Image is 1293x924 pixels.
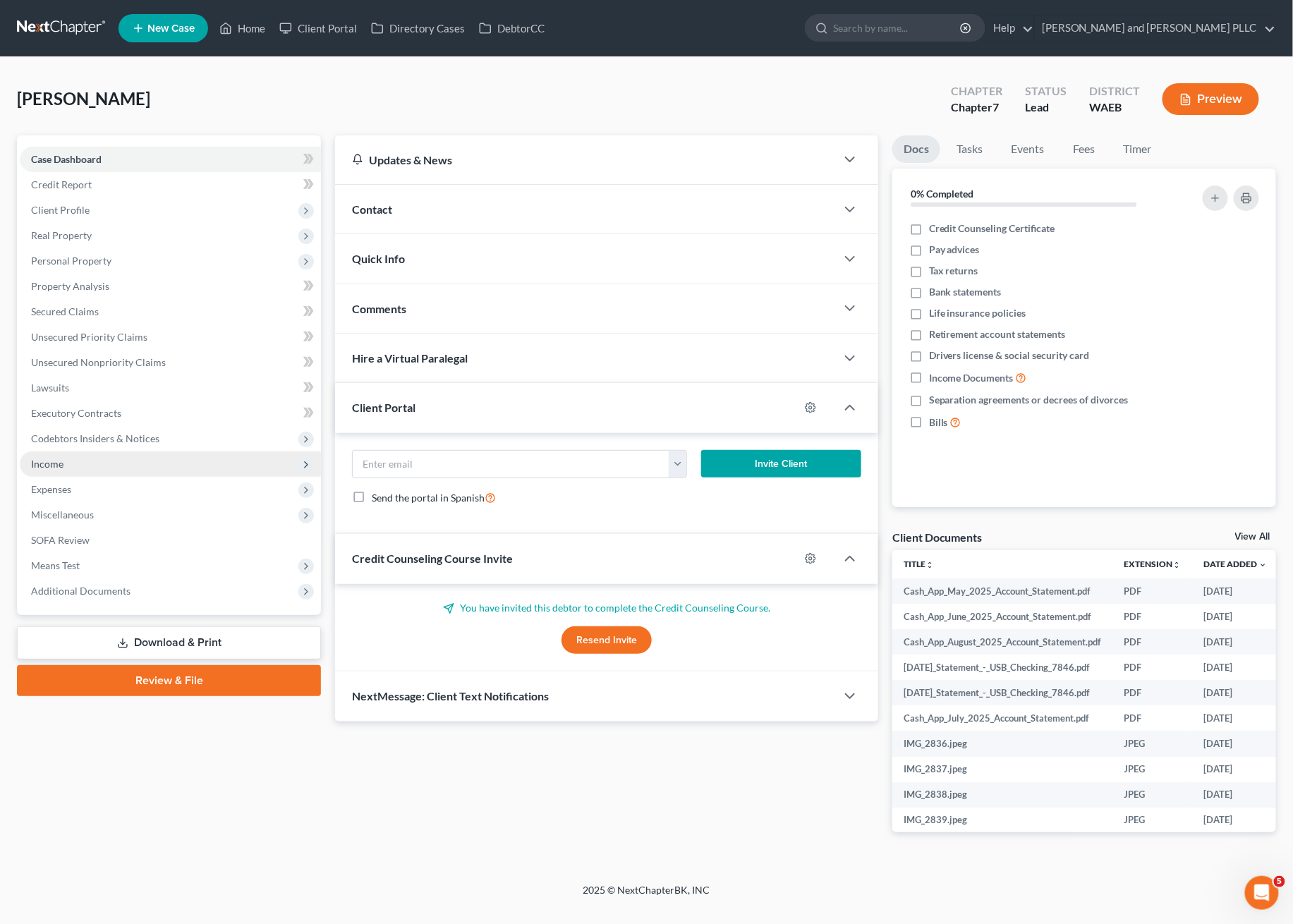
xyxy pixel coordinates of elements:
td: IMG_2837.jpeg [892,757,1112,782]
span: New Case [147,23,195,34]
td: PDF [1112,578,1192,604]
span: Credit Report [31,178,92,190]
a: Date Added expand_more [1203,559,1267,569]
div: Client Documents [892,530,983,545]
span: Lawsuits [31,382,69,394]
a: Timer [1112,135,1163,163]
span: 7 [992,100,999,114]
span: Secured Claims [31,305,99,317]
span: Drivers license & social security card [929,348,1090,363]
div: WAEB [1089,99,1140,116]
a: Events [1000,135,1056,163]
span: Client Portal [352,401,415,414]
span: Send the portal in Spanish [372,492,485,504]
span: Expenses [31,483,71,495]
span: 5 [1274,876,1285,887]
span: Case Dashboard [31,153,102,165]
td: JPEG [1112,808,1192,833]
a: Download & Print [17,626,321,659]
a: Directory Cases [364,16,472,41]
a: Property Analysis [20,274,321,299]
div: Updates & News [352,152,819,167]
span: Bills [929,415,948,430]
span: Retirement account statements [929,327,1066,341]
td: Cash_App_May_2025_Account_Statement.pdf [892,578,1112,604]
span: Life insurance policies [929,306,1026,320]
span: Quick Info [352,252,405,265]
div: Status [1025,83,1067,99]
span: Personal Property [31,255,111,267]
a: Fees [1062,135,1107,163]
p: You have invited this debtor to complete the Credit Counseling Course. [352,601,861,615]
iframe: Intercom live chat [1245,876,1279,910]
td: [DATE] [1192,578,1278,604]
span: Means Test [31,559,80,571]
div: Chapter [951,99,1002,116]
span: Miscellaneous [31,509,94,521]
span: Property Analysis [31,280,109,292]
td: Cash_App_August_2025_Account_Statement.pdf [892,629,1112,655]
td: IMG_2836.jpeg [892,731,1112,756]
div: Lead [1025,99,1067,116]
td: [DATE] [1192,782,1278,808]
td: [DATE] [1192,629,1278,655]
div: 2025 © NextChapterBK, INC [245,883,1049,908]
a: Titleunfold_more [904,559,934,569]
span: Client Profile [31,204,90,216]
td: PDF [1112,680,1192,705]
td: [DATE] [1192,757,1278,782]
a: Secured Claims [20,299,321,324]
td: [DATE] [1192,680,1278,705]
td: [DATE]_Statement_-_USB_Checking_7846.pdf [892,680,1112,705]
i: expand_more [1258,561,1267,569]
a: Docs [892,135,940,163]
a: Unsecured Priority Claims [20,324,321,350]
a: DebtorCC [472,16,552,41]
span: Credit Counseling Course Invite [352,552,513,565]
a: Lawsuits [20,375,321,401]
span: Separation agreements or decrees of divorces [929,393,1129,407]
td: Cash_App_July_2025_Account_Statement.pdf [892,705,1112,731]
span: Pay advices [929,243,980,257]
span: Hire a Virtual Paralegal [352,351,468,365]
a: Unsecured Nonpriority Claims [20,350,321,375]
a: Credit Report [20,172,321,197]
a: Home [212,16,272,41]
a: [PERSON_NAME] and [PERSON_NAME] PLLC [1035,16,1275,41]
a: Review & File [17,665,321,696]
a: Extensionunfold_more [1124,559,1181,569]
input: Search by name... [833,15,962,41]
span: Codebtors Insiders & Notices [31,432,159,444]
td: JPEG [1112,782,1192,808]
span: Contact [352,202,392,216]
td: IMG_2838.jpeg [892,782,1112,808]
td: PDF [1112,604,1192,629]
span: Additional Documents [31,585,130,597]
span: [PERSON_NAME] [17,88,150,109]
span: NextMessage: Client Text Notifications [352,689,549,703]
td: IMG_2839.jpeg [892,808,1112,833]
a: Tasks [946,135,995,163]
a: SOFA Review [20,528,321,553]
div: Chapter [951,83,1002,99]
button: Resend Invite [561,626,652,655]
td: PDF [1112,655,1192,680]
td: [DATE]_Statement_-_USB_Checking_7846.pdf [892,655,1112,680]
td: JPEG [1112,757,1192,782]
a: Executory Contracts [20,401,321,426]
span: Income [31,458,63,470]
button: Invite Client [701,450,861,478]
td: [DATE] [1192,808,1278,833]
td: [DATE] [1192,655,1278,680]
td: PDF [1112,629,1192,655]
i: unfold_more [925,561,934,569]
span: Credit Counseling Certificate [929,221,1055,236]
span: SOFA Review [31,534,90,546]
button: Preview [1163,83,1259,115]
a: View All [1235,532,1270,542]
td: PDF [1112,705,1192,731]
td: JPEG [1112,731,1192,756]
a: Help [986,16,1033,41]
i: unfold_more [1172,561,1181,569]
span: Comments [352,302,406,315]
